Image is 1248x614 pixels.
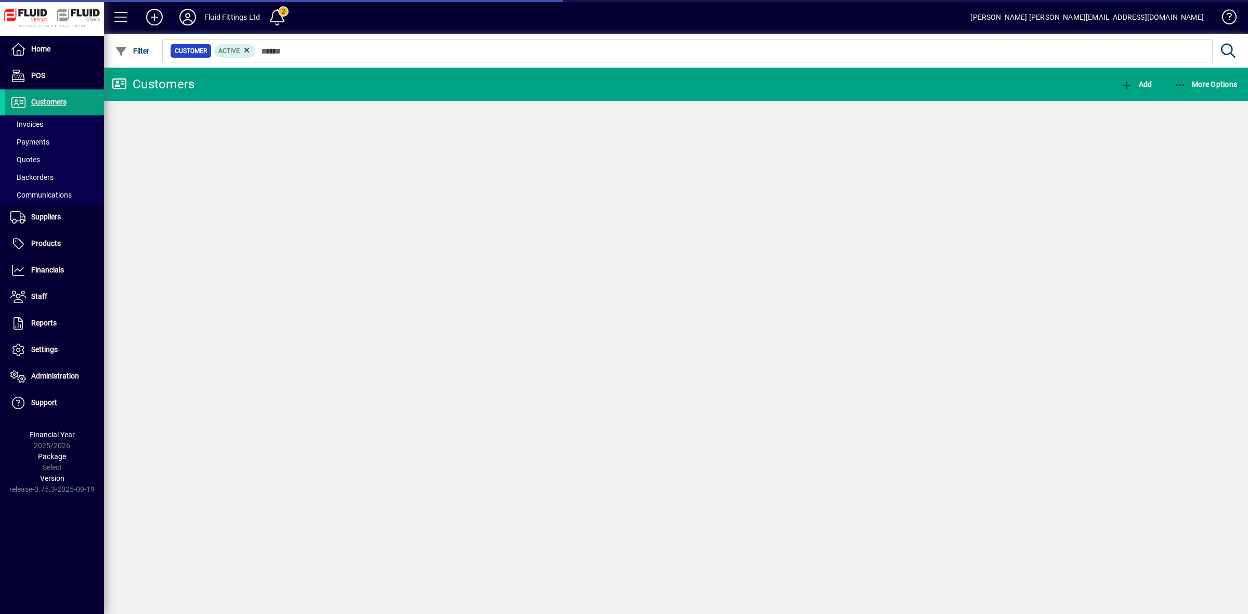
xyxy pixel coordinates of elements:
[31,292,47,301] span: Staff
[1174,80,1238,88] span: More Options
[5,257,104,283] a: Financials
[31,71,45,80] span: POS
[112,42,152,60] button: Filter
[5,133,104,151] a: Payments
[10,173,54,181] span: Backorders
[171,8,204,27] button: Profile
[115,47,150,55] span: Filter
[5,390,104,416] a: Support
[1121,80,1152,88] span: Add
[10,120,43,128] span: Invoices
[40,474,64,482] span: Version
[31,239,61,247] span: Products
[5,231,104,257] a: Products
[138,8,171,27] button: Add
[31,345,58,354] span: Settings
[970,9,1204,25] div: [PERSON_NAME] [PERSON_NAME][EMAIL_ADDRESS][DOMAIN_NAME]
[5,115,104,133] a: Invoices
[218,47,240,55] span: Active
[10,155,40,164] span: Quotes
[5,310,104,336] a: Reports
[112,76,194,93] div: Customers
[5,151,104,168] a: Quotes
[204,9,260,25] div: Fluid Fittings Ltd
[31,266,64,274] span: Financials
[1214,2,1235,36] a: Knowledge Base
[5,168,104,186] a: Backorders
[5,363,104,389] a: Administration
[175,46,207,56] span: Customer
[31,319,57,327] span: Reports
[5,63,104,89] a: POS
[31,398,57,407] span: Support
[31,98,67,106] span: Customers
[1118,75,1154,94] button: Add
[5,36,104,62] a: Home
[5,186,104,204] a: Communications
[5,337,104,363] a: Settings
[30,430,75,439] span: Financial Year
[5,284,104,310] a: Staff
[5,204,104,230] a: Suppliers
[10,138,49,146] span: Payments
[38,452,66,461] span: Package
[1172,75,1240,94] button: More Options
[31,45,50,53] span: Home
[10,191,72,199] span: Communications
[214,44,256,58] mat-chip: Activation Status: Active
[31,372,79,380] span: Administration
[31,213,61,221] span: Suppliers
